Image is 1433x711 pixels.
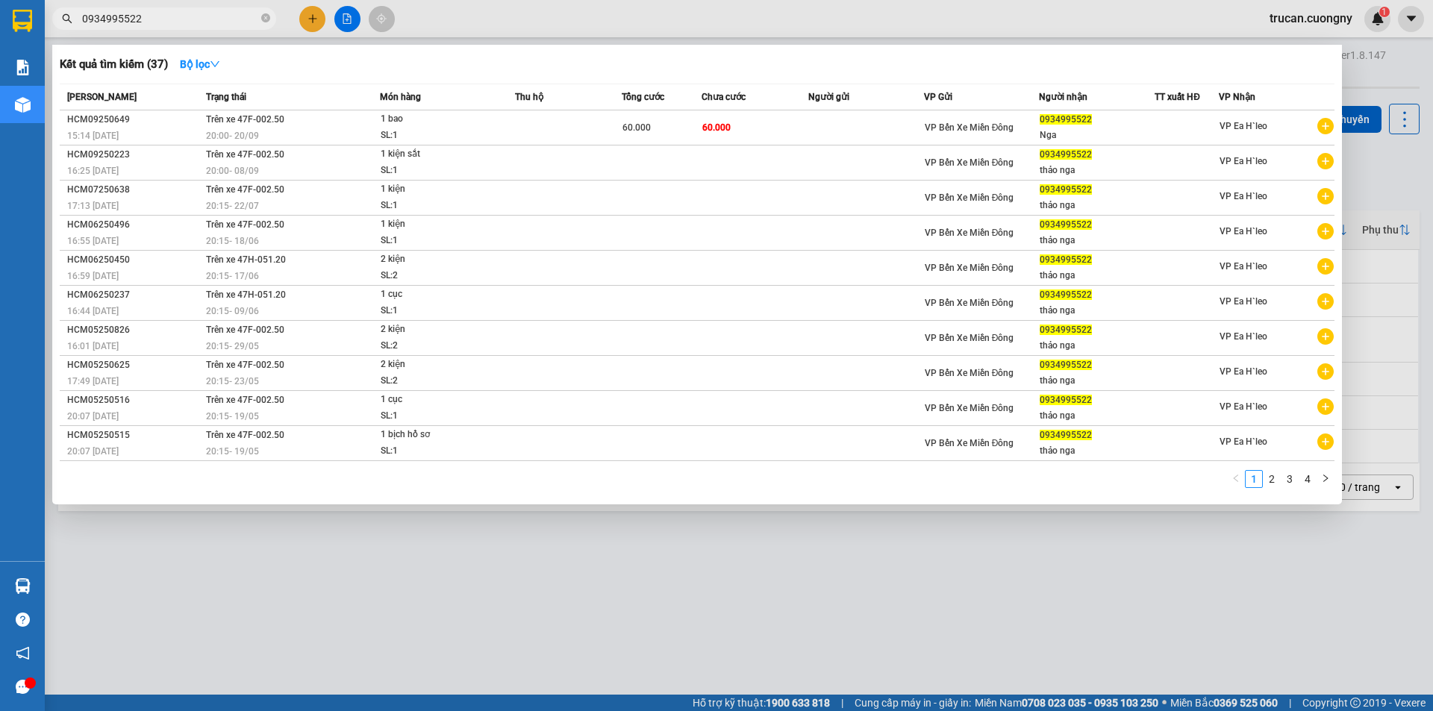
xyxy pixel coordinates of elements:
[381,163,493,179] div: SL: 1
[1317,363,1334,380] span: plus-circle
[381,268,493,284] div: SL: 2
[381,146,493,163] div: 1 kiện sắt
[62,13,72,24] span: search
[128,48,232,66] div: Nga
[702,122,731,133] span: 60.000
[1040,338,1154,354] div: thảo nga
[515,92,543,102] span: Thu hộ
[210,59,220,69] span: down
[206,376,259,386] span: 20:15 - 23/05
[206,325,284,335] span: Trên xe 47F-002.50
[13,48,117,66] div: DŨNG·
[15,97,31,113] img: warehouse-icon
[60,57,168,72] h3: Kết quả tìm kiếm ( 37 )
[925,438,1014,448] span: VP Bến Xe Miền Đông
[16,646,30,660] span: notification
[1317,470,1334,488] button: right
[381,443,493,460] div: SL: 1
[1220,331,1267,342] span: VP Ea H`leo
[128,66,232,87] div: 0934995522
[67,306,119,316] span: 16:44 [DATE]
[125,96,143,112] span: CC
[206,306,259,316] span: 20:15 - 09/06
[1220,226,1267,237] span: VP Ea H`leo
[381,181,493,198] div: 1 kiện
[1040,163,1154,178] div: thảo nga
[67,92,137,102] span: [PERSON_NAME]
[1040,395,1092,405] span: 0934995522
[206,446,259,457] span: 20:15 - 19/05
[925,122,1014,133] span: VP Bến Xe Miền Đông
[206,395,284,405] span: Trên xe 47F-002.50
[1040,184,1092,195] span: 0934995522
[1040,443,1154,459] div: thảo nga
[261,12,270,26] span: close-circle
[1245,470,1263,488] li: 1
[925,298,1014,308] span: VP Bến Xe Miền Đông
[1299,470,1317,488] li: 4
[1040,254,1092,265] span: 0934995522
[67,357,202,373] div: HCM05250625
[924,92,952,102] span: VP Gửi
[1040,233,1154,248] div: thảo nga
[1040,128,1154,143] div: Nga
[1155,92,1200,102] span: TT xuất HĐ
[82,10,258,27] input: Tìm tên, số ĐT hoặc mã đơn
[1040,408,1154,424] div: thảo nga
[16,613,30,627] span: question-circle
[381,338,493,354] div: SL: 2
[1220,401,1267,412] span: VP Ea H`leo
[206,411,259,422] span: 20:15 - 19/05
[67,236,119,246] span: 16:55 [DATE]
[206,131,259,141] span: 20:00 - 20/09
[1039,92,1087,102] span: Người nhận
[1231,474,1240,483] span: left
[1264,471,1280,487] a: 2
[67,112,202,128] div: HCM09250649
[1040,303,1154,319] div: thảo nga
[67,376,119,386] span: 17:49 [DATE]
[1220,121,1267,131] span: VP Ea H`leo
[925,228,1014,238] span: VP Bến Xe Miền Đông
[1299,471,1316,487] a: 4
[1281,471,1298,487] a: 3
[1040,360,1092,370] span: 0934995522
[206,219,284,230] span: Trên xe 47F-002.50
[702,92,746,102] span: Chưa cước
[1220,191,1267,201] span: VP Ea H`leo
[1040,219,1092,230] span: 0934995522
[180,58,220,70] strong: Bộ lọc
[1040,114,1092,125] span: 0934995522
[67,166,119,176] span: 16:25 [DATE]
[1040,430,1092,440] span: 0934995522
[13,13,117,48] div: VP Bến Xe Miền Đông
[128,13,232,48] div: VP Ea H`leo
[206,289,286,300] span: Trên xe 47H-051.20
[67,217,202,233] div: HCM06250496
[1040,149,1092,160] span: 0934995522
[1263,470,1281,488] li: 2
[1220,156,1267,166] span: VP Ea H`leo
[380,92,421,102] span: Món hàng
[67,182,202,198] div: HCM07250638
[168,52,232,76] button: Bộ lọcdown
[381,303,493,319] div: SL: 1
[261,13,270,22] span: close-circle
[381,233,493,249] div: SL: 1
[67,147,202,163] div: HCM09250223
[206,271,259,281] span: 20:15 - 17/06
[925,263,1014,273] span: VP Bến Xe Miền Đông
[1281,470,1299,488] li: 3
[925,333,1014,343] span: VP Bến Xe Miền Đông
[206,184,284,195] span: Trên xe 47F-002.50
[1040,198,1154,213] div: thảo nga
[1220,261,1267,272] span: VP Ea H`leo
[67,287,202,303] div: HCM06250237
[1220,366,1267,377] span: VP Ea H`leo
[13,66,117,87] div: 0932520087
[381,373,493,389] div: SL: 2
[925,368,1014,378] span: VP Bến Xe Miền Đông
[1220,436,1267,447] span: VP Ea H`leo
[381,427,493,443] div: 1 bịch hồ sơ
[67,322,202,338] div: HCM05250826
